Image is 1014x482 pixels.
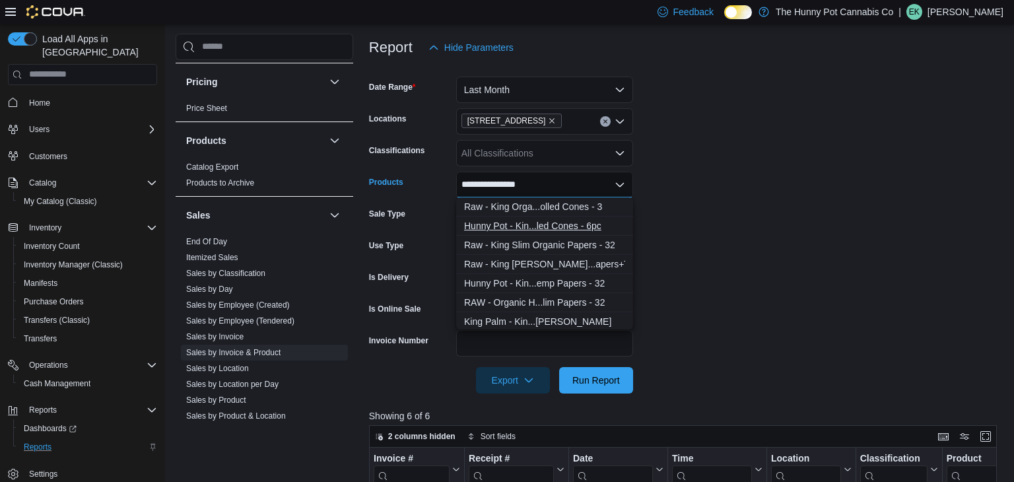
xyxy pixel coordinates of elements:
button: Keyboard shortcuts [935,429,951,444]
button: Customers [3,147,162,166]
button: My Catalog (Classic) [13,192,162,211]
a: Sales by Invoice & Product [186,347,281,357]
span: Customers [24,148,157,164]
button: Transfers (Classic) [13,311,162,329]
div: Location [771,452,841,465]
span: Itemized Sales [186,252,238,262]
a: Transfers [18,331,62,347]
span: Dark Mode [724,19,725,20]
span: Sales by Location per Day [186,378,279,389]
button: Enter fullscreen [978,429,994,444]
span: Operations [24,357,157,373]
span: Reports [24,402,157,418]
span: Export [484,367,542,394]
a: Transfers (Classic) [18,312,95,328]
button: Hunny Pot - King Organic Pre Rolled Cones - 6pc [456,217,633,236]
div: Raw - King [PERSON_NAME]...apers+Tips - 32 [464,258,625,271]
span: Load All Apps in [GEOGRAPHIC_DATA] [37,32,157,59]
span: My Catalog (Classic) [24,196,97,207]
span: Catalog [24,175,157,191]
button: Manifests [13,274,162,293]
p: Showing 6 of 6 [369,409,1003,423]
a: Catalog Export [186,162,238,171]
button: Hunny Pot - King Slim Organic Hemp Papers - 32 [456,274,633,293]
button: Open list of options [615,116,625,127]
p: | [898,4,901,20]
a: End Of Day [186,236,227,246]
button: Pricing [186,75,324,88]
label: Invoice Number [369,335,428,346]
a: Dashboards [13,419,162,438]
span: Reports [18,439,157,455]
button: Raw - King Organic Pre Rolled Cones - 3 [456,197,633,217]
button: Catalog [3,174,162,192]
span: Operations [29,360,68,370]
span: Transfers [18,331,157,347]
button: Home [3,93,162,112]
span: Manifests [18,275,157,291]
span: Transfers [24,333,57,344]
button: Raw - King Slim Organic Connoisseur Papers+Tips - 32 [456,255,633,274]
button: Display options [957,429,972,444]
span: Sales by Employee (Tendered) [186,315,294,326]
button: Clear input [600,116,611,127]
a: Reports [18,439,57,455]
button: Users [24,121,55,137]
label: Is Online Sale [369,304,421,314]
a: Settings [24,466,63,482]
button: Operations [3,356,162,374]
span: Sales by Invoice & Product [186,347,281,357]
div: Invoice # [374,452,450,465]
label: Locations [369,114,407,124]
button: Raw - King Slim Organic Papers - 32 [456,236,633,255]
a: Manifests [18,275,63,291]
a: Inventory Count [18,238,85,254]
span: Sales by Employee (Created) [186,299,290,310]
label: Products [369,177,403,188]
div: Products [176,158,353,195]
span: Feedback [673,5,714,18]
button: Inventory Count [13,237,162,256]
a: Dashboards [18,421,82,436]
h3: Sales [186,208,211,221]
button: RAW - Organic Hemp King Size Slim Papers - 32 [456,293,633,312]
a: My Catalog (Classic) [18,193,102,209]
span: Run Report [572,374,620,387]
span: [STREET_ADDRESS] [467,114,546,127]
span: Users [29,124,50,135]
div: Hunny Pot - Kin...led Cones - 6pc [464,219,625,232]
span: Sort fields [481,431,516,442]
a: Sales by Location per Day [186,379,279,388]
button: Sales [186,208,324,221]
span: Dashboards [18,421,157,436]
button: Hide Parameters [423,34,519,61]
div: Date [573,452,653,465]
span: Purchase Orders [24,296,84,307]
span: Purchase Orders [18,294,157,310]
span: Home [29,98,50,108]
button: Open list of options [615,148,625,158]
span: Catalog [29,178,56,188]
button: Run Report [559,367,633,394]
h3: Report [369,40,413,55]
div: Receipt # [469,452,554,465]
span: Reports [24,442,51,452]
h3: Pricing [186,75,217,88]
span: Inventory Count [24,241,80,252]
span: Cash Management [24,378,90,389]
span: Hide Parameters [444,41,514,54]
input: Dark Mode [724,5,752,19]
span: Inventory [24,220,157,236]
span: 2 columns hidden [388,431,456,442]
span: Settings [24,465,157,482]
span: Cash Management [18,376,157,392]
p: [PERSON_NAME] [928,4,1003,20]
button: Reports [13,438,162,456]
a: Sales by Employee (Tendered) [186,316,294,325]
button: Remove 2591 Yonge St from selection in this group [548,117,556,125]
button: Inventory [3,219,162,237]
span: 2591 Yonge St [461,114,562,128]
a: Sales by Invoice [186,331,244,341]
